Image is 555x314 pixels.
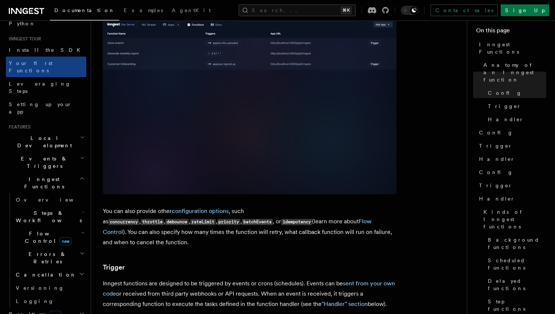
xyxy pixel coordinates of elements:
[103,278,396,309] p: Inngest functions are designed to be triggered by events or crons (schedules). Events can be or r...
[480,58,546,86] a: Anatomy of an Inngest function
[16,298,54,304] span: Logging
[485,100,546,113] a: Trigger
[16,197,91,203] span: Overview
[165,219,188,225] code: debounce
[13,271,76,278] span: Cancellation
[485,233,546,254] a: Background functions
[9,81,71,94] span: Leveraging Steps
[103,206,396,248] p: You can also provide other , such as , , , , , , or (learn more about ). You can also specify how...
[488,89,522,97] span: Config
[6,36,41,42] span: Inngest tour
[401,6,418,15] button: Toggle dark mode
[322,300,368,307] a: "Handler" section
[6,98,86,118] a: Setting up your app
[9,101,72,115] span: Setting up your app
[119,2,167,20] a: Examples
[488,257,546,271] span: Scheduled functions
[141,219,164,225] code: throttle
[16,285,64,291] span: Versioning
[6,77,86,98] a: Leveraging Steps
[483,208,546,230] span: Kinds of Inngest functions
[488,277,546,292] span: Delayed functions
[242,219,273,225] code: batchEvents
[488,298,546,313] span: Step functions
[6,134,80,149] span: Local Development
[6,57,86,77] a: Your first Functions
[13,268,86,281] button: Cancellation
[476,38,546,58] a: Inngest Functions
[103,262,125,273] a: Trigger
[6,176,79,190] span: Inngest Functions
[190,219,216,225] code: rateLimit
[6,124,30,130] span: Features
[6,155,80,170] span: Events & Triggers
[172,7,211,13] span: AgentKit
[6,43,86,57] a: Install the SDK
[6,152,86,173] button: Events & Triggers
[13,281,86,295] a: Versioning
[488,236,546,251] span: Background functions
[501,4,549,16] a: Sign Up
[13,193,86,206] a: Overview
[13,209,82,224] span: Steps & Workflows
[483,61,546,83] span: Anatomy of an Inngest function
[108,219,139,225] code: concurrency
[431,4,498,16] a: Contact sales
[103,20,396,194] img: Screenshot of the Inngest Dev Server interface showing three functions listed under the 'Function...
[59,237,72,245] span: new
[479,169,513,176] span: Config
[479,195,515,202] span: Handler
[13,227,86,248] button: Flow Controlnew
[9,21,36,26] span: Python
[488,102,521,110] span: Trigger
[13,250,80,265] span: Errors & Retries
[479,182,512,189] span: Trigger
[9,47,85,53] span: Install the SDK
[476,179,546,192] a: Trigger
[341,7,351,14] kbd: ⌘K
[6,173,86,193] button: Inngest Functions
[50,2,119,21] a: Documentation
[6,17,86,30] a: Python
[217,219,240,225] code: priority
[479,129,513,136] span: Config
[479,155,515,163] span: Handler
[172,207,229,214] a: configuration options
[476,126,546,139] a: Config
[476,166,546,179] a: Config
[103,218,371,235] a: Flow Control
[476,152,546,166] a: Handler
[485,113,546,126] a: Handler
[479,142,512,149] span: Trigger
[476,26,546,38] h4: On this page
[103,280,395,297] a: sent from your own code
[239,4,356,16] button: Search...⌘K
[6,131,86,152] button: Local Development
[479,41,546,55] span: Inngest Functions
[167,2,215,20] a: AgentKit
[485,274,546,295] a: Delayed functions
[485,254,546,274] a: Scheduled functions
[281,219,312,225] code: idempotency
[13,248,86,268] button: Errors & Retries
[9,60,52,73] span: Your first Functions
[54,7,115,13] span: Documentation
[124,7,163,13] span: Examples
[476,139,546,152] a: Trigger
[480,205,546,233] a: Kinds of Inngest functions
[13,230,81,245] span: Flow Control
[485,86,546,100] a: Config
[6,193,86,308] div: Inngest Functions
[13,206,86,227] button: Steps & Workflows
[476,192,546,205] a: Handler
[13,295,86,308] a: Logging
[488,116,524,123] span: Handler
